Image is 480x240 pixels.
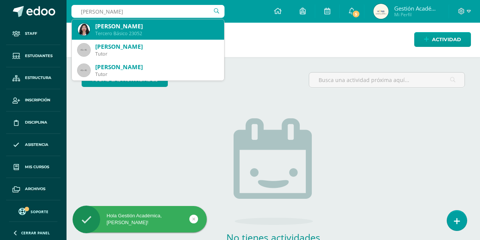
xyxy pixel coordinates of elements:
[25,31,37,37] span: Staff
[25,164,49,170] span: Mis cursos
[95,51,218,57] div: Tutor
[6,89,60,111] a: Inscripción
[6,23,60,45] a: Staff
[6,178,60,200] a: Archivos
[373,4,389,19] img: ff93632bf489dcbc5131d32d8a4af367.png
[6,134,60,156] a: Asistencia
[432,33,461,46] span: Actividad
[6,156,60,178] a: Mis cursos
[95,63,218,71] div: [PERSON_NAME]
[6,111,60,134] a: Disciplina
[73,212,207,226] div: Hola Gestión Académica, [PERSON_NAME]!
[6,67,60,90] a: Estructura
[25,97,50,103] span: Inscripción
[394,11,440,18] span: Mi Perfil
[25,75,51,81] span: Estructura
[25,186,45,192] span: Archivos
[394,5,440,12] span: Gestión Académica
[25,119,47,125] span: Disciplina
[31,209,48,214] span: Soporte
[95,22,218,30] div: [PERSON_NAME]
[309,73,465,87] input: Busca una actividad próxima aquí...
[95,71,218,77] div: Tutor
[95,30,218,37] div: Tercero Básico 23052
[6,45,60,67] a: Estudiantes
[25,142,48,148] span: Asistencia
[21,230,50,235] span: Cerrar panel
[78,44,90,56] img: 45x45
[9,206,57,216] a: Soporte
[78,64,90,76] img: 45x45
[78,23,90,36] img: 126c6592ca308e7de33d69467dab0735.png
[414,32,471,47] a: Actividad
[234,118,313,225] img: no_activities.png
[352,10,360,18] span: 5
[95,43,218,51] div: [PERSON_NAME]
[71,5,225,18] input: Busca un usuario...
[25,53,53,59] span: Estudiantes
[76,23,471,57] h1: Actividades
